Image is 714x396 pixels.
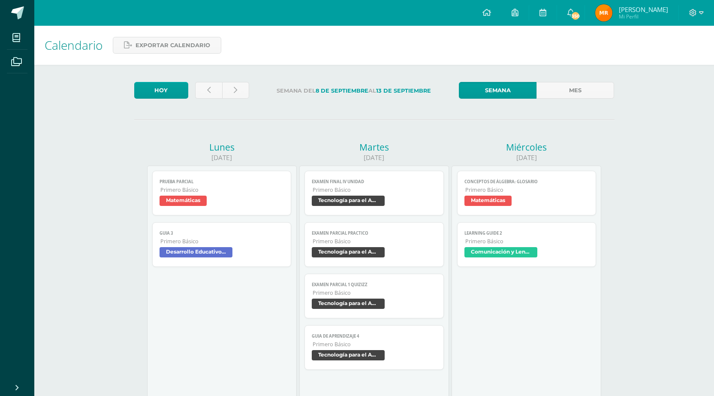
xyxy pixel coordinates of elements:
span: Primero Básico [313,238,437,245]
strong: 8 de Septiembre [316,88,368,94]
span: Prueba Parcial [160,179,284,184]
span: Tecnología para el Aprendizaje y la Comunicación (Informática) [312,350,385,360]
span: Primero Básico [160,238,284,245]
span: Primero Básico [313,186,437,193]
span: Mi Perfil [619,13,668,20]
a: EXAMEN PARCIAL 1 QUIZIZZPrimero BásicoTecnología para el Aprendizaje y la Comunicación (Informática) [304,274,444,318]
span: Guia 3 [160,230,284,236]
a: Hoy [134,82,188,99]
div: [DATE] [147,153,297,162]
span: Calendario [45,37,102,53]
a: Conceptos de Álgebra: GlosarioPrimero BásicoMatemáticas [457,171,597,215]
div: Martes [299,141,449,153]
a: Mes [536,82,614,99]
a: Prueba ParcialPrimero BásicoMatemáticas [152,171,292,215]
span: Matemáticas [464,196,512,206]
span: Tecnología para el Aprendizaje y la Comunicación (Informática) [312,247,385,257]
span: Desarrollo Educativo y Proyecto de Vida [160,247,232,257]
span: 350 [571,11,580,21]
a: GUIA DE APRENDIZAJE 4Primero BásicoTecnología para el Aprendizaje y la Comunicación (Informática) [304,325,444,370]
span: Exportar calendario [136,37,210,53]
span: GUIA DE APRENDIZAJE 4 [312,333,437,339]
a: EXAMEN PARCIAL PRACTICOPrimero BásicoTecnología para el Aprendizaje y la Comunicación (Informática) [304,222,444,267]
span: Primero Básico [313,341,437,348]
span: Learning Guide 2 [464,230,589,236]
span: EXAMEN PARCIAL 1 QUIZIZZ [312,282,437,287]
a: EXAMEN FINAL IV UNIDADPrimero BásicoTecnología para el Aprendizaje y la Comunicación (Informática) [304,171,444,215]
div: Lunes [147,141,297,153]
span: Comunicación y Lenguaje, Idioma Extranjero Inglés [464,247,537,257]
div: [DATE] [452,153,601,162]
span: Primero Básico [465,238,589,245]
div: [DATE] [299,153,449,162]
a: Learning Guide 2Primero BásicoComunicación y Lenguaje, Idioma Extranjero Inglés [457,222,597,267]
span: Tecnología para el Aprendizaje y la Comunicación (Informática) [312,299,385,309]
a: Exportar calendario [113,37,221,54]
strong: 13 de Septiembre [376,88,431,94]
div: Miércoles [452,141,601,153]
a: Guia 3Primero BásicoDesarrollo Educativo y Proyecto de Vida [152,222,292,267]
span: Primero Básico [160,186,284,193]
span: EXAMEN PARCIAL PRACTICO [312,230,437,236]
img: fc57bf05e258940c21f15c60df0ea767.png [595,4,612,21]
span: Tecnología para el Aprendizaje y la Comunicación (Informática) [312,196,385,206]
span: Matemáticas [160,196,207,206]
span: EXAMEN FINAL IV UNIDAD [312,179,437,184]
label: Semana del al [256,82,452,100]
span: [PERSON_NAME] [619,5,668,14]
span: Primero Básico [313,289,437,296]
a: Semana [459,82,536,99]
span: Conceptos de Álgebra: Glosario [464,179,589,184]
span: Primero Básico [465,186,589,193]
